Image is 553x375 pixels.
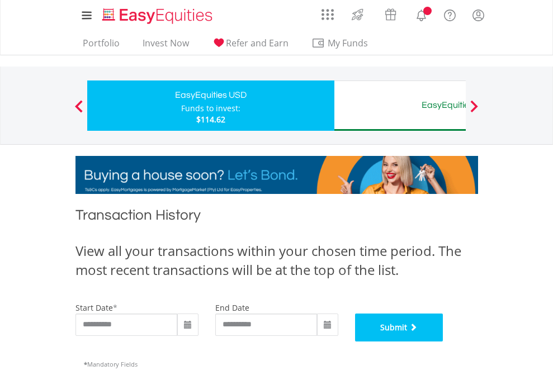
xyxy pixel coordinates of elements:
img: thrive-v2.svg [348,6,367,23]
span: Mandatory Fields [84,360,138,368]
span: Refer and Earn [226,37,289,49]
a: Invest Now [138,37,193,55]
div: EasyEquities USD [94,87,328,103]
div: View all your transactions within your chosen time period. The most recent transactions will be a... [75,241,478,280]
label: end date [215,302,249,313]
img: EasyEquities_Logo.png [100,7,217,25]
span: $114.62 [196,114,225,125]
a: AppsGrid [314,3,341,21]
a: FAQ's and Support [436,3,464,25]
a: My Profile [464,3,493,27]
h1: Transaction History [75,205,478,230]
a: Refer and Earn [207,37,293,55]
a: Home page [98,3,217,25]
a: Vouchers [374,3,407,23]
div: Funds to invest: [181,103,240,114]
a: Notifications [407,3,436,25]
a: Portfolio [78,37,124,55]
img: EasyMortage Promotion Banner [75,156,478,194]
img: grid-menu-icon.svg [322,8,334,21]
button: Next [463,106,485,117]
img: vouchers-v2.svg [381,6,400,23]
button: Previous [68,106,90,117]
label: start date [75,302,113,313]
button: Submit [355,314,443,341]
span: My Funds [311,36,385,50]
